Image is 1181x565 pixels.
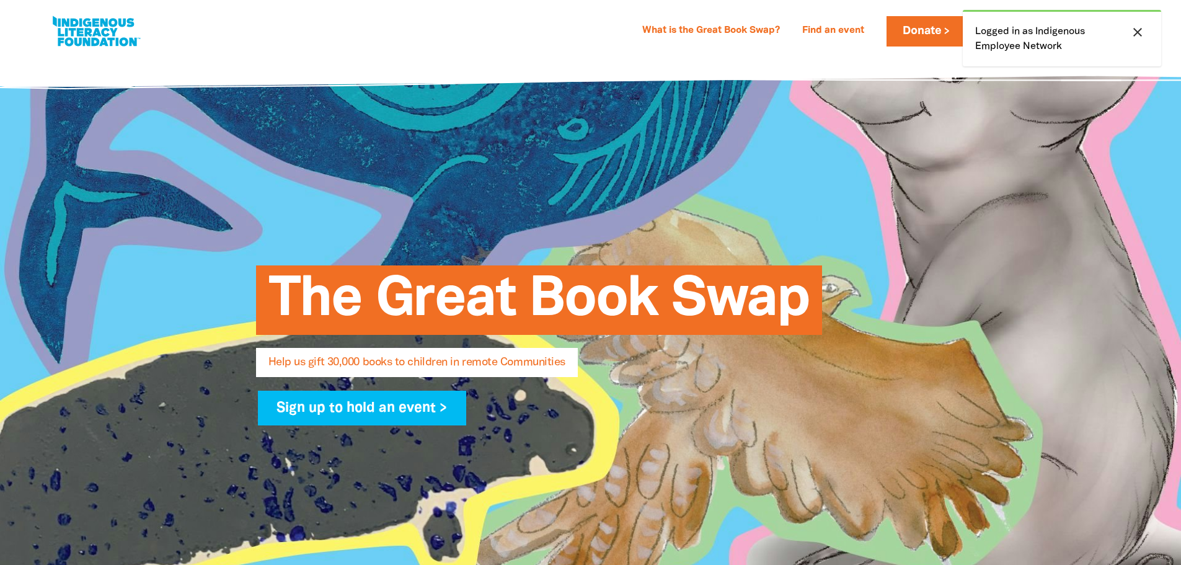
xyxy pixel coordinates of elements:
[268,357,565,377] span: Help us gift 30,000 books to children in remote Communities
[268,275,810,335] span: The Great Book Swap
[795,21,872,41] a: Find an event
[887,16,965,47] a: Donate
[635,21,787,41] a: What is the Great Book Swap?
[1126,24,1149,40] button: close
[258,391,467,425] a: Sign up to hold an event >
[1130,25,1145,40] i: close
[963,10,1161,66] div: Logged in as Indigenous Employee Network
